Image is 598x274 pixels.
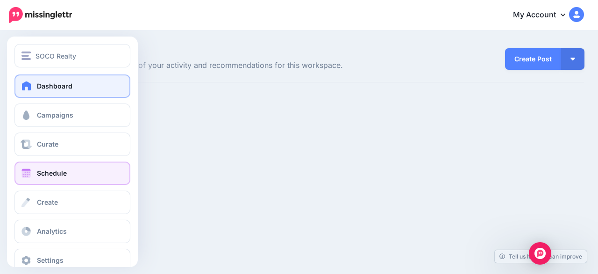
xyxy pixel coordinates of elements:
a: Schedule [14,162,130,185]
span: Campaigns [37,111,73,119]
span: Analytics [37,227,67,235]
img: Missinglettr [9,7,72,23]
a: Dashboard [14,74,130,98]
a: Campaigns [14,104,130,127]
span: Dashboard [37,82,72,90]
a: Settings [14,249,130,272]
span: Create [37,198,58,206]
span: Settings [37,256,64,264]
a: Curate [14,133,130,156]
span: Curate [37,140,58,148]
img: menu.png [21,52,31,60]
button: SOCO Realty [14,44,130,67]
img: arrow-down-white.png [570,58,575,60]
span: SOCO Realty [36,51,76,61]
a: Create [14,191,130,214]
a: Tell us how we can improve [495,250,587,263]
div: Open Intercom Messenger [529,242,551,265]
a: Analytics [14,220,130,243]
span: Schedule [37,169,67,177]
a: My Account [504,4,584,27]
span: Here's an overview of your activity and recommendations for this workspace. [68,59,407,72]
a: Create Post [505,48,561,70]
